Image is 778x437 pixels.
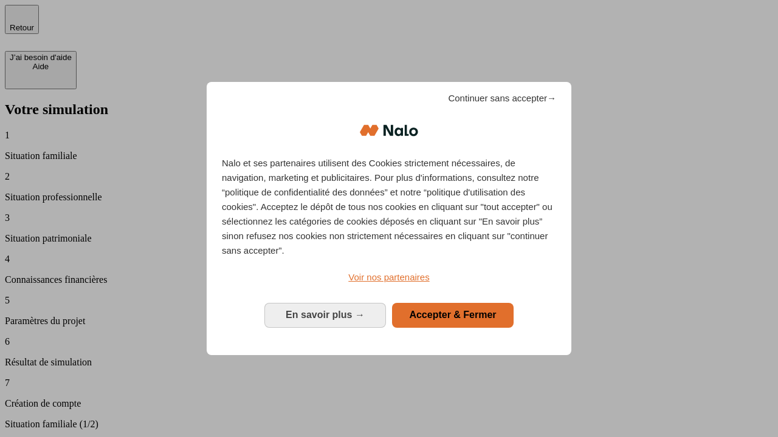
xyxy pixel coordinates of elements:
button: Accepter & Fermer: Accepter notre traitement des données et fermer [392,303,514,327]
span: Continuer sans accepter→ [448,91,556,106]
span: Voir nos partenaires [348,272,429,282]
p: Nalo et ses partenaires utilisent des Cookies strictement nécessaires, de navigation, marketing e... [222,156,556,258]
div: Bienvenue chez Nalo Gestion du consentement [207,82,571,354]
button: En savoir plus: Configurer vos consentements [264,303,386,327]
span: Accepter & Fermer [409,310,496,320]
a: Voir nos partenaires [222,270,556,285]
img: Logo [360,112,418,149]
span: En savoir plus → [286,310,365,320]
